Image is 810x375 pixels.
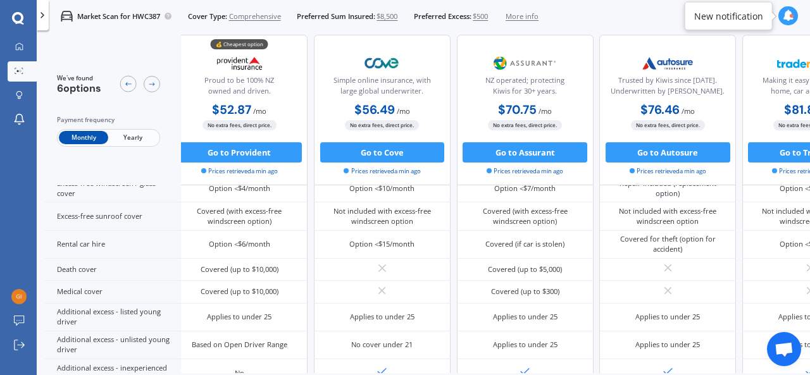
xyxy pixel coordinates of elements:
b: $56.49 [354,102,395,118]
div: Simple online insurance, with large global underwriter. [323,75,442,101]
span: / mo [539,106,552,116]
div: Proud to be 100% NZ owned and driven. [180,75,299,101]
b: $52.87 [212,102,251,118]
span: No extra fees, direct price. [488,121,562,130]
span: Prices retrieved a min ago [487,167,563,176]
div: Excess-free sunroof cover [44,202,181,230]
b: $70.75 [498,102,537,118]
span: Preferred Excess: [414,11,471,22]
button: Go to Provident [177,142,302,163]
div: Option <$15/month [349,239,414,249]
div: Covered (up to $300) [491,286,559,297]
div: Based on Open Driver Range [192,340,287,350]
div: Rental car hire [44,231,181,259]
span: $8,500 [377,11,397,22]
div: Covered (with excess-free windscreen option) [179,206,301,226]
span: Monthly [59,132,108,145]
span: $500 [473,11,488,22]
span: Preferred Sum Insured: [297,11,375,22]
button: Go to Autosure [606,142,730,163]
div: Covered (with excess-free windscreen option) [464,206,586,226]
div: Payment frequency [57,115,160,125]
span: Prices retrieved a min ago [630,167,706,176]
div: Medical cover [44,281,181,303]
div: Not included with excess-free windscreen option [607,206,728,226]
div: Covered (up to $5,000) [488,264,562,274]
span: No extra fees, direct price. [631,121,705,130]
div: Death cover [44,259,181,281]
span: More info [506,11,539,22]
div: NZ operated; protecting Kiwis for 30+ years. [465,75,584,101]
img: 722b48642b20bdb97475b06bcbf415c4 [11,289,27,304]
span: / mo [682,106,695,116]
a: Open chat [767,332,801,366]
div: Covered for theft (option for accident) [607,234,728,254]
div: 💰 Cheapest option [211,40,268,50]
span: / mo [397,106,410,116]
div: Applies to under 25 [493,312,558,322]
div: Covered (up to $10,000) [201,286,278,297]
span: We've found [57,74,101,83]
span: / mo [253,106,266,116]
div: Trusted by Kiwis since [DATE]. Underwritten by [PERSON_NAME]. [608,75,727,101]
button: Go to Assurant [463,142,587,163]
div: Additional excess - listed young driver [44,304,181,331]
div: Covered (if car is stolen) [485,239,564,249]
span: Cover Type: [188,11,227,22]
div: Excess-free windscreen / glass cover [44,175,181,202]
img: car.f15378c7a67c060ca3f3.svg [61,10,73,22]
span: No extra fees, direct price. [345,121,419,130]
div: Not included with excess-free windscreen option [321,206,443,226]
div: Covered (up to $10,000) [201,264,278,274]
div: Applies to under 25 [493,340,558,350]
span: Comprehensive [229,11,281,22]
div: Applies to under 25 [207,312,271,322]
span: Yearly [108,132,158,145]
div: Option <$6/month [209,239,270,249]
div: Option <$4/month [209,183,270,194]
p: Market Scan for HWC387 [77,11,160,22]
img: Provident.png [206,51,273,76]
div: No cover under 21 [351,340,413,350]
b: $76.46 [640,102,680,118]
img: Autosure.webp [634,51,701,76]
div: Repair included (replacement option) [607,178,728,199]
span: 6 options [57,82,101,95]
button: Go to Cove [320,142,445,163]
div: Applies to under 25 [635,312,700,322]
img: Cove.webp [349,51,416,76]
img: Assurant.png [492,51,559,76]
span: No extra fees, direct price. [202,121,277,130]
span: Prices retrieved a min ago [201,167,278,176]
div: Applies to under 25 [350,312,414,322]
span: Prices retrieved a min ago [344,167,420,176]
div: New notification [694,9,763,22]
div: Applies to under 25 [635,340,700,350]
div: Option <$10/month [349,183,414,194]
div: Option <$7/month [494,183,556,194]
div: Additional excess - unlisted young driver [44,331,181,359]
